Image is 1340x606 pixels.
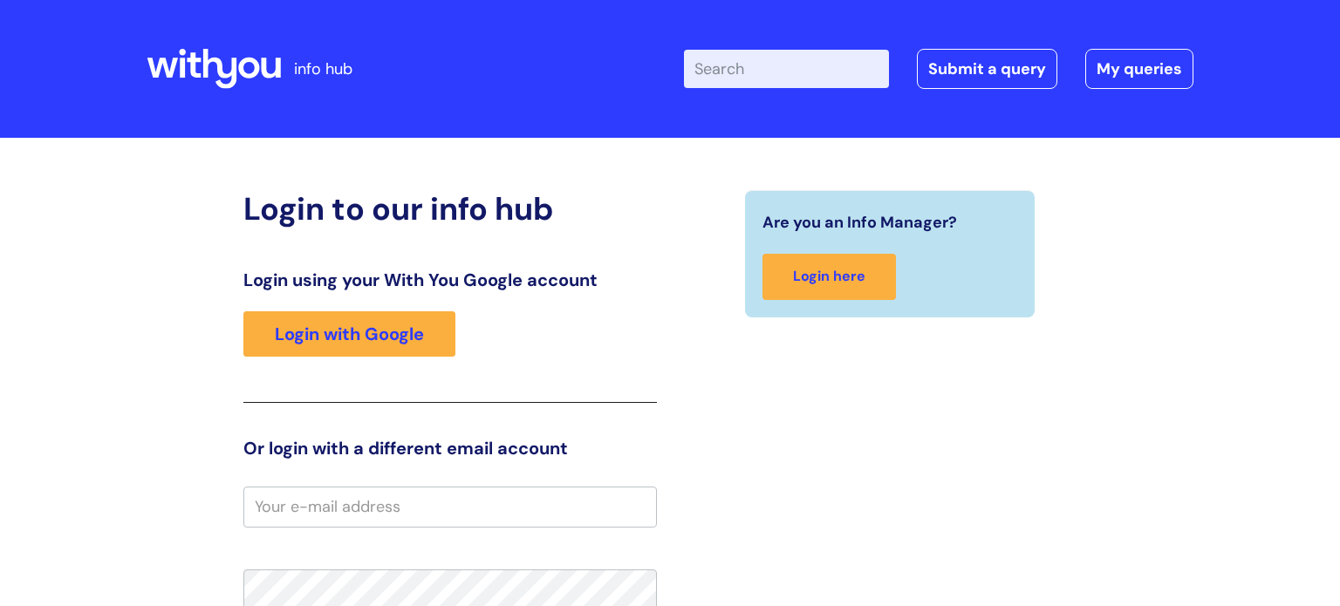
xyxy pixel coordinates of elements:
h3: Login using your With You Google account [243,269,657,290]
a: Login with Google [243,311,455,357]
input: Your e-mail address [243,487,657,527]
h2: Login to our info hub [243,190,657,228]
a: My queries [1085,49,1193,89]
input: Search [684,50,889,88]
h3: Or login with a different email account [243,438,657,459]
a: Submit a query [917,49,1057,89]
p: info hub [294,55,352,83]
a: Login here [762,254,896,300]
span: Are you an Info Manager? [762,208,957,236]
